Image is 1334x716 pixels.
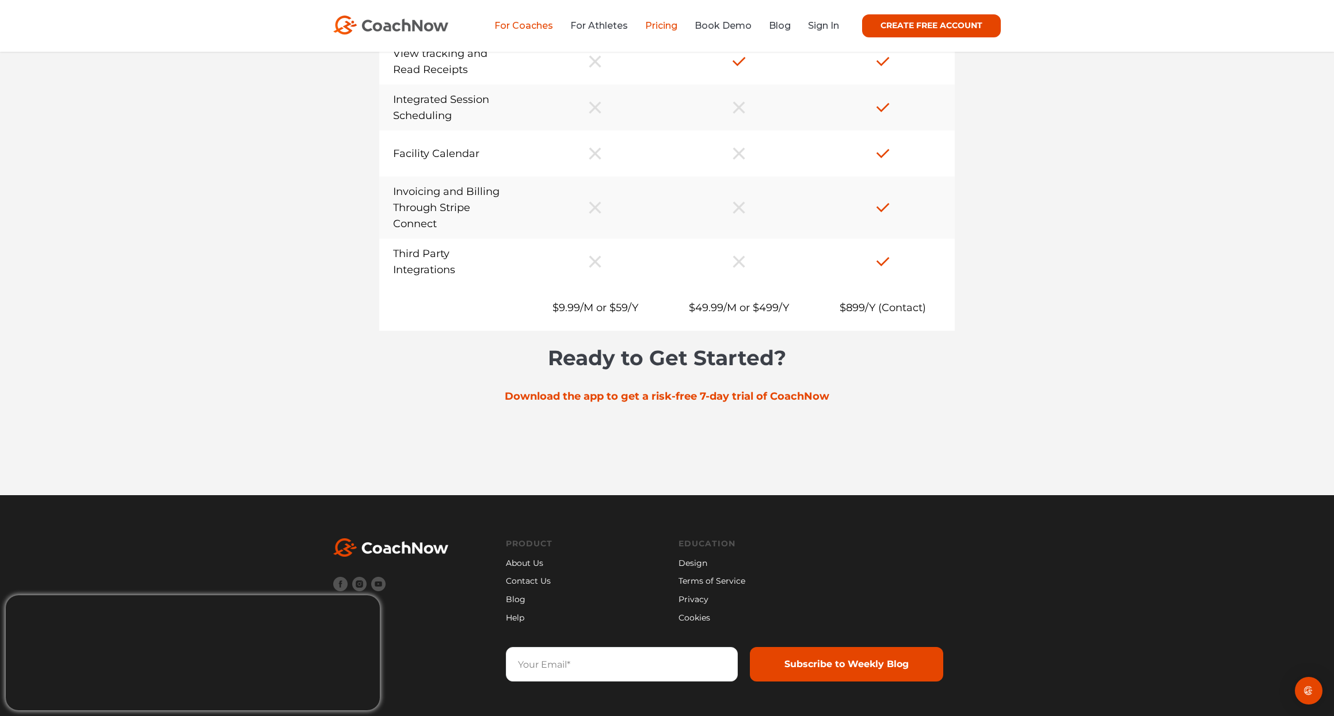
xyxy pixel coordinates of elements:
a: Blog [506,594,552,606]
div: View tracking and Read Receipts [379,39,523,85]
img: CoachNow Logo [333,16,448,35]
img: close [586,52,604,71]
a: Education [679,538,828,549]
iframe: Embedded CTA [595,454,739,484]
a: Contact Us [506,575,552,588]
div: Navigation Menu [506,538,552,625]
img: White CoachNow Logo [333,538,448,557]
div: Navigation Menu [679,538,828,625]
a: Book Demo [695,20,752,31]
img: close [586,252,604,271]
a: Blog [769,20,791,31]
img: Check [874,198,892,217]
img: Check [874,98,892,117]
img: close [730,98,748,117]
div: Facility Calendar [379,139,523,169]
a: Design [679,557,828,570]
img: Check [730,52,748,71]
div: Third Party Integrations [379,239,523,285]
a: For Athletes [570,20,628,31]
a: CREATE FREE ACCOUNT [862,14,1001,37]
iframe: Popup CTA [6,595,380,710]
img: Facebook [333,577,348,591]
img: Instagram [352,577,367,591]
a: For Coaches [494,20,553,31]
img: Check [874,144,892,163]
div: Invoicing and Billing Through Stripe Connect [379,177,523,239]
a: About Us [506,557,552,570]
img: close [730,144,748,163]
strong: Download the app to get a risk-free 7-day trial of CoachNow [505,390,829,403]
input: Subscribe to Weekly Blog [750,647,943,681]
img: close [586,198,604,217]
a: Cookies [679,612,828,625]
img: close [730,252,748,271]
div: $899/Y (Contact) [811,293,955,323]
img: close [586,144,604,163]
div: Open Intercom Messenger [1295,677,1322,704]
a: Pricing [645,20,677,31]
img: Youtube [371,577,386,591]
div: $9.99/M or $59/Y [523,293,667,323]
a: Terms of Service [679,575,828,588]
a: Privacy [679,594,828,606]
a: Sign In [808,20,839,31]
img: close [730,198,748,217]
img: Check [874,252,892,271]
img: Check [874,52,892,71]
div: $49.99/M or $499/Y [667,293,811,323]
span: Ready to Get Started? [548,345,786,370]
input: Your Email* [506,647,738,681]
a: Help [506,612,552,625]
div: Integrated Session Scheduling [379,85,523,131]
img: close [586,98,604,117]
a: Product [506,538,552,549]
